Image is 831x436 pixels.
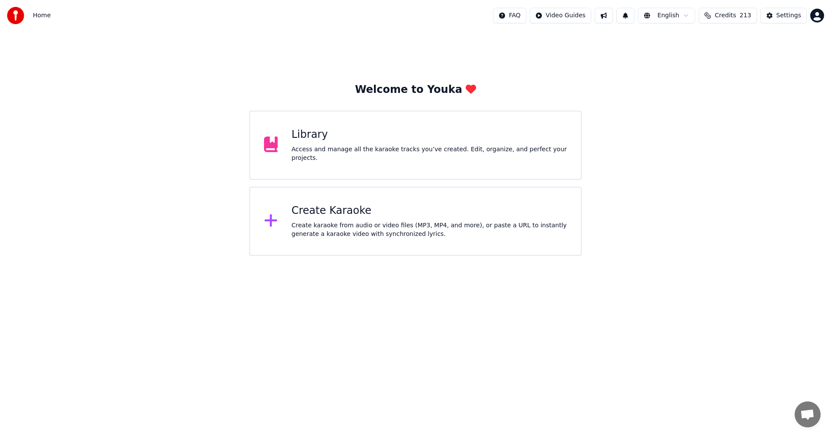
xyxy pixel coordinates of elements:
nav: breadcrumb [33,11,51,20]
button: FAQ [493,8,526,23]
span: Credits [715,11,736,20]
button: Credits213 [699,8,757,23]
button: Settings [760,8,807,23]
div: Library [292,128,567,142]
span: 213 [740,11,751,20]
div: Create karaoke from audio or video files (MP3, MP4, and more), or paste a URL to instantly genera... [292,221,567,239]
span: Home [33,11,51,20]
div: Settings [776,11,801,20]
img: youka [7,7,24,24]
div: Access and manage all the karaoke tracks you’ve created. Edit, organize, and perfect your projects. [292,145,567,162]
div: Create Karaoke [292,204,567,218]
button: Video Guides [530,8,591,23]
div: Welcome to Youka [355,83,476,97]
div: Öppna chatt [795,401,821,427]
